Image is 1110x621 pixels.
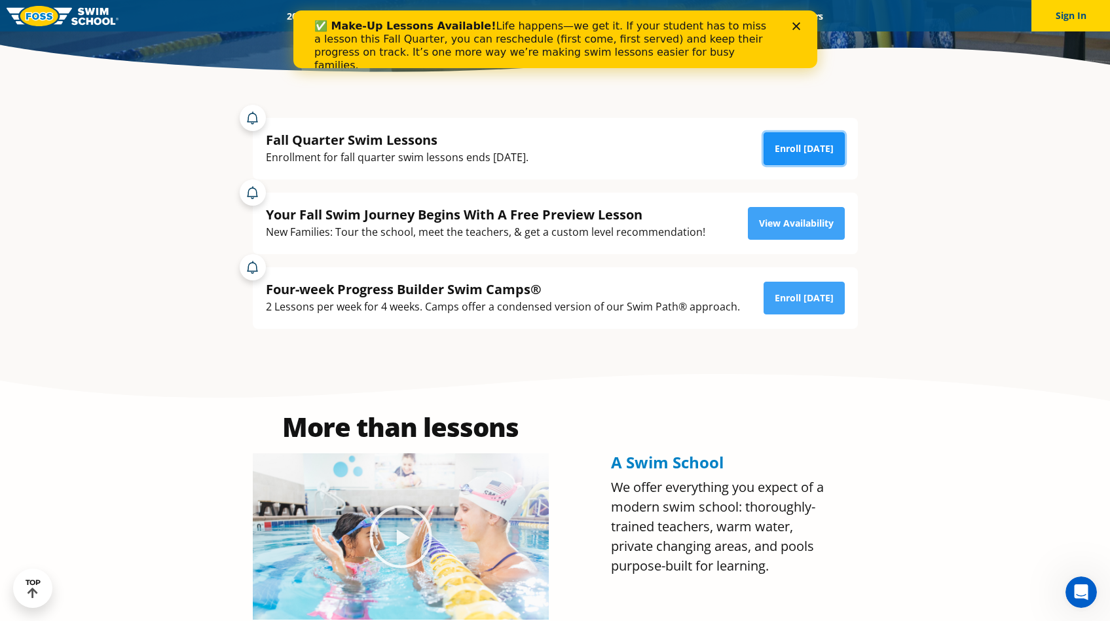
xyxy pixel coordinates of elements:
[764,132,845,165] a: Enroll [DATE]
[1065,576,1097,608] iframe: Intercom live chat
[358,10,413,22] a: Schools
[253,453,549,620] img: Olympian Regan Smith, FOSS
[368,504,434,569] div: Play Video about Olympian Regan Smith, FOSS
[499,12,512,20] div: Close
[601,10,739,22] a: Swim Like [PERSON_NAME]
[293,10,817,68] iframe: Intercom live chat banner
[611,478,824,574] span: We offer everything you expect of a modern swim school: thoroughly-trained teachers, warm water, ...
[276,10,358,22] a: 2025 Calendar
[266,149,528,166] div: Enrollment for fall quarter swim lessons ends [DATE].
[266,298,740,316] div: 2 Lessons per week for 4 weeks. Camps offer a condensed version of our Swim Path® approach.
[527,10,601,22] a: About FOSS
[764,282,845,314] a: Enroll [DATE]
[266,223,705,241] div: New Families: Tour the school, meet the teachers, & get a custom level recommendation!
[748,207,845,240] a: View Availability
[21,9,482,62] div: Life happens—we get it. If your student has to miss a lesson this Fall Quarter, you can reschedul...
[266,206,705,223] div: Your Fall Swim Journey Begins With A Free Preview Lesson
[413,10,527,22] a: Swim Path® Program
[7,6,119,26] img: FOSS Swim School Logo
[266,131,528,149] div: Fall Quarter Swim Lessons
[611,451,724,473] span: A Swim School
[780,10,834,22] a: Careers
[739,10,780,22] a: Blog
[253,414,549,440] h2: More than lessons
[21,9,202,22] b: ✅ Make-Up Lessons Available!
[266,280,740,298] div: Four-week Progress Builder Swim Camps®
[26,578,41,599] div: TOP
